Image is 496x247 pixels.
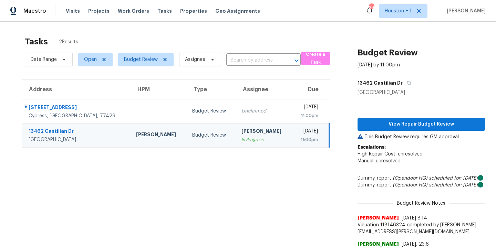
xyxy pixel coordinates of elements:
div: Budget Review [192,132,230,139]
span: Budget Review Notes [393,200,449,207]
span: Tasks [157,9,172,13]
span: Houston + 1 [385,8,412,14]
div: [GEOGRAPHIC_DATA] [358,89,485,96]
div: [GEOGRAPHIC_DATA] [29,136,125,143]
span: 2 Results [59,39,78,45]
div: [DATE] by 11:00pm [358,62,400,68]
span: Budget Review [124,56,158,63]
div: 13462 Castilian Dr [29,128,125,136]
span: View Repair Budget Review [363,120,479,129]
div: Dummy_report [358,182,485,189]
div: [DATE] [297,104,318,112]
span: Properties [180,8,207,14]
span: [DATE], 23:6 [402,242,429,247]
span: Open [84,56,97,63]
b: Escalations: [358,145,386,150]
input: Search by address [226,55,281,66]
i: scheduled for: [DATE] [429,176,478,181]
h5: 13462 Castilian Dr [358,79,403,86]
div: Dummy_report [358,175,485,182]
div: In Progress [241,136,287,143]
button: Create a Task [301,52,330,65]
div: [STREET_ADDRESS] [29,104,125,112]
button: Copy Address [403,77,412,89]
span: Geo Assignments [215,8,260,14]
span: Date Range [31,56,57,63]
div: [DATE] [297,128,318,136]
i: scheduled for: [DATE] [429,183,478,187]
h2: Tasks [25,38,48,45]
div: 29 [369,4,374,11]
th: Type [187,80,236,99]
span: [DATE] 8:14 [402,216,427,221]
span: Visits [66,8,80,14]
span: Create a Task [304,51,327,66]
div: 11:00pm [297,112,318,119]
button: View Repair Budget Review [358,118,485,131]
span: [PERSON_NAME] [444,8,486,14]
i: (Opendoor HQ) [393,176,427,181]
span: Projects [88,8,110,14]
div: Unclaimed [241,108,287,115]
i: (Opendoor HQ) [393,183,427,187]
span: [PERSON_NAME] [358,215,399,222]
span: High Repair Cost: unresolved [358,152,423,157]
div: 11:00pm [297,136,318,143]
h2: Budget Review [358,49,418,56]
button: Open [292,56,301,65]
th: Address [22,80,131,99]
span: Manual: unresolved [358,159,401,163]
th: Assignee [236,80,292,99]
span: Maestro [23,8,46,14]
div: Cypress, [GEOGRAPHIC_DATA], 77429 [29,112,125,119]
th: Due [292,80,329,99]
div: Budget Review [192,108,230,115]
div: [PERSON_NAME] [136,131,181,140]
p: This Budget Review requires GM approval [358,133,485,140]
span: Valuation 118146324 completed by [PERSON_NAME][EMAIL_ADDRESS][PERSON_NAME][DOMAIN_NAME]: [358,222,485,235]
span: Assignee [185,56,205,63]
div: [PERSON_NAME] [241,128,287,136]
th: HPM [131,80,187,99]
span: Work Orders [118,8,149,14]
